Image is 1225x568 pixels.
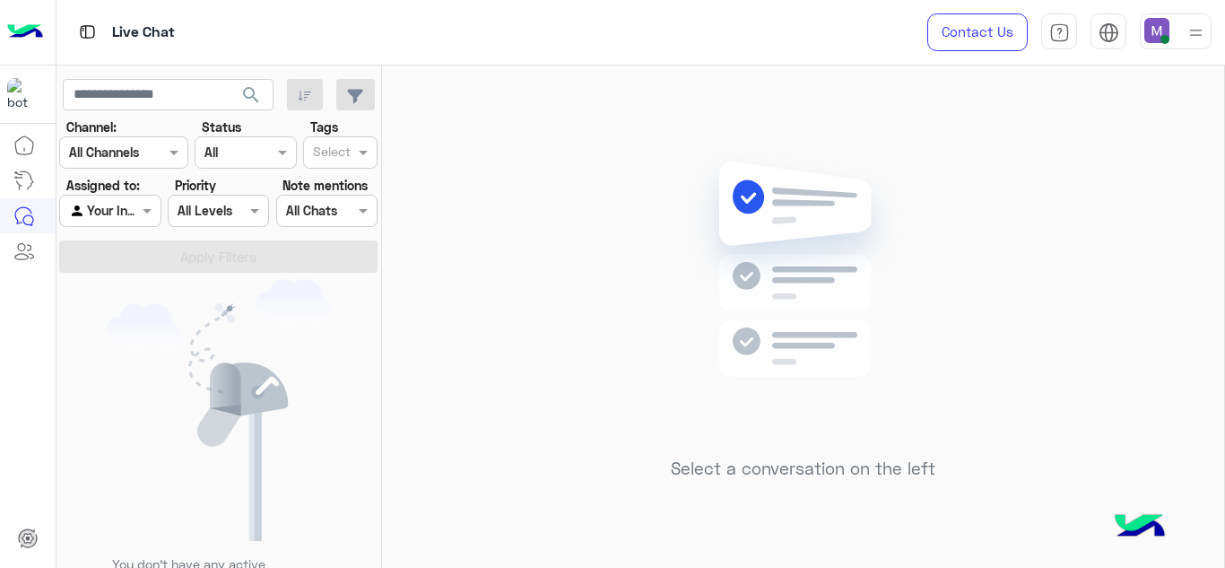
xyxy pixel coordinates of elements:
img: userImage [1144,18,1169,43]
h5: Select a conversation on the left [671,459,935,479]
img: profile [1185,22,1207,44]
label: Tags [310,118,338,136]
label: Note mentions [282,176,368,195]
label: Priority [175,176,216,195]
img: empty users [106,279,332,541]
button: Apply Filters [59,240,378,273]
label: Channel: [66,118,117,136]
img: tab [76,21,99,43]
img: hulul-logo.png [1108,496,1171,559]
span: search [240,84,262,106]
label: Status [202,118,241,136]
button: search [230,79,274,118]
label: Assigned to: [66,176,140,195]
img: Logo [7,13,43,51]
img: no messages [673,147,933,445]
img: 317874714732967 [7,78,39,110]
img: tab [1049,22,1070,43]
p: Live Chat [112,21,175,45]
a: Contact Us [927,13,1028,51]
img: tab [1099,22,1119,43]
a: tab [1041,13,1077,51]
div: Select [310,142,351,165]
